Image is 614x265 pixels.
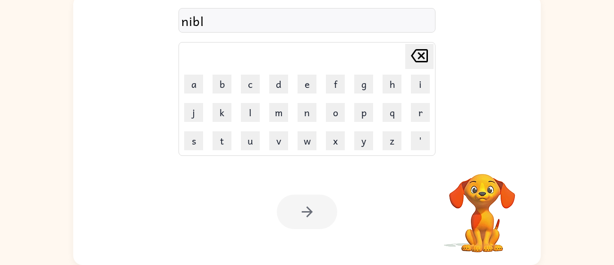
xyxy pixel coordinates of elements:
[326,131,345,150] button: x
[241,131,260,150] button: u
[269,75,288,94] button: d
[213,131,231,150] button: t
[411,131,430,150] button: '
[298,103,316,122] button: n
[411,75,430,94] button: i
[213,103,231,122] button: k
[326,103,345,122] button: o
[383,103,401,122] button: q
[184,75,203,94] button: a
[184,131,203,150] button: s
[184,103,203,122] button: j
[269,131,288,150] button: v
[435,159,529,254] video: Your browser must support playing .mp4 files to use Literably. Please try using another browser.
[354,131,373,150] button: y
[298,75,316,94] button: e
[383,131,401,150] button: z
[354,75,373,94] button: g
[241,103,260,122] button: l
[326,75,345,94] button: f
[411,103,430,122] button: r
[354,103,373,122] button: p
[269,103,288,122] button: m
[213,75,231,94] button: b
[383,75,401,94] button: h
[298,131,316,150] button: w
[241,75,260,94] button: c
[181,11,433,31] div: nibl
